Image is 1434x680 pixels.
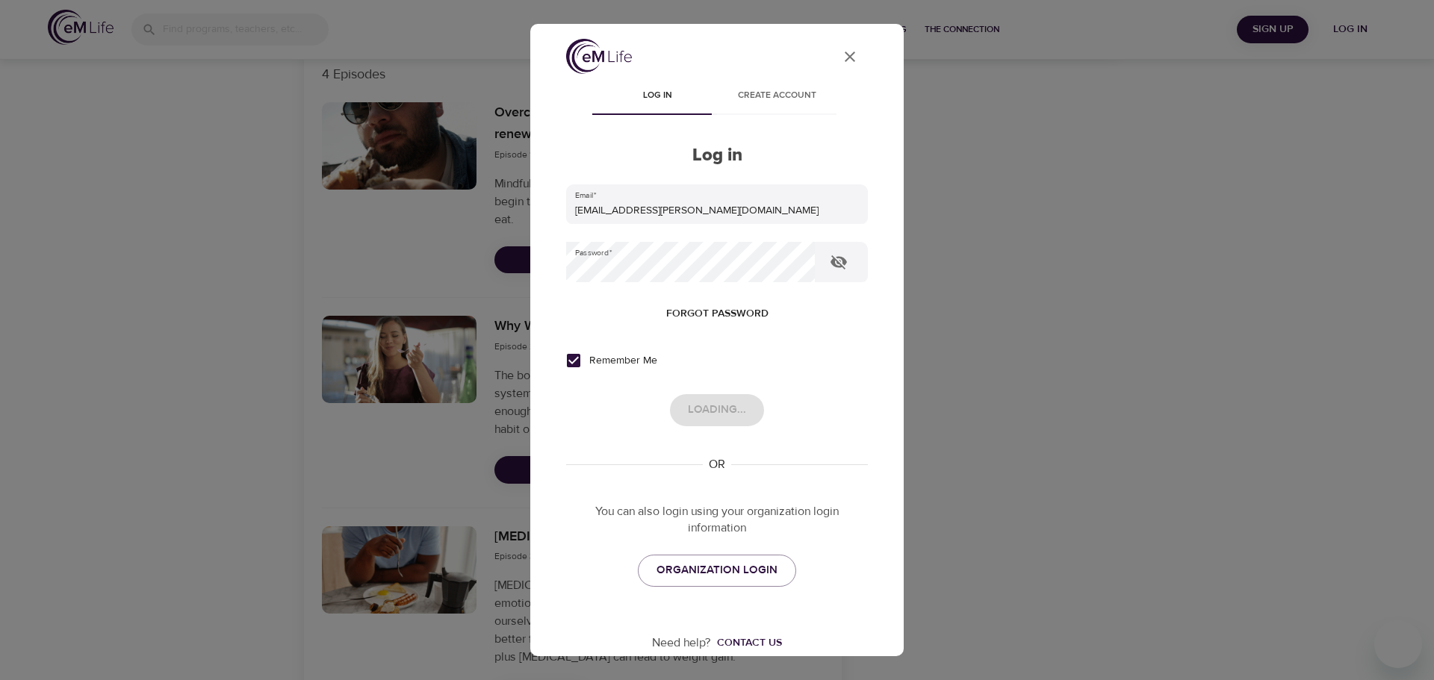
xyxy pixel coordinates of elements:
[657,561,777,580] span: ORGANIZATION LOGIN
[726,88,828,104] span: Create account
[717,635,782,650] div: Contact us
[638,555,796,586] a: ORGANIZATION LOGIN
[566,503,868,537] p: You can also login using your organization login information
[660,300,775,328] button: Forgot password
[832,39,868,75] button: close
[566,79,868,115] div: disabled tabs example
[711,635,782,650] a: Contact us
[589,353,657,369] span: Remember Me
[566,39,632,74] img: logo
[652,634,711,652] p: Need help?
[606,88,708,104] span: Log in
[703,456,731,473] div: OR
[666,305,769,323] span: Forgot password
[566,145,868,166] h2: Log in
